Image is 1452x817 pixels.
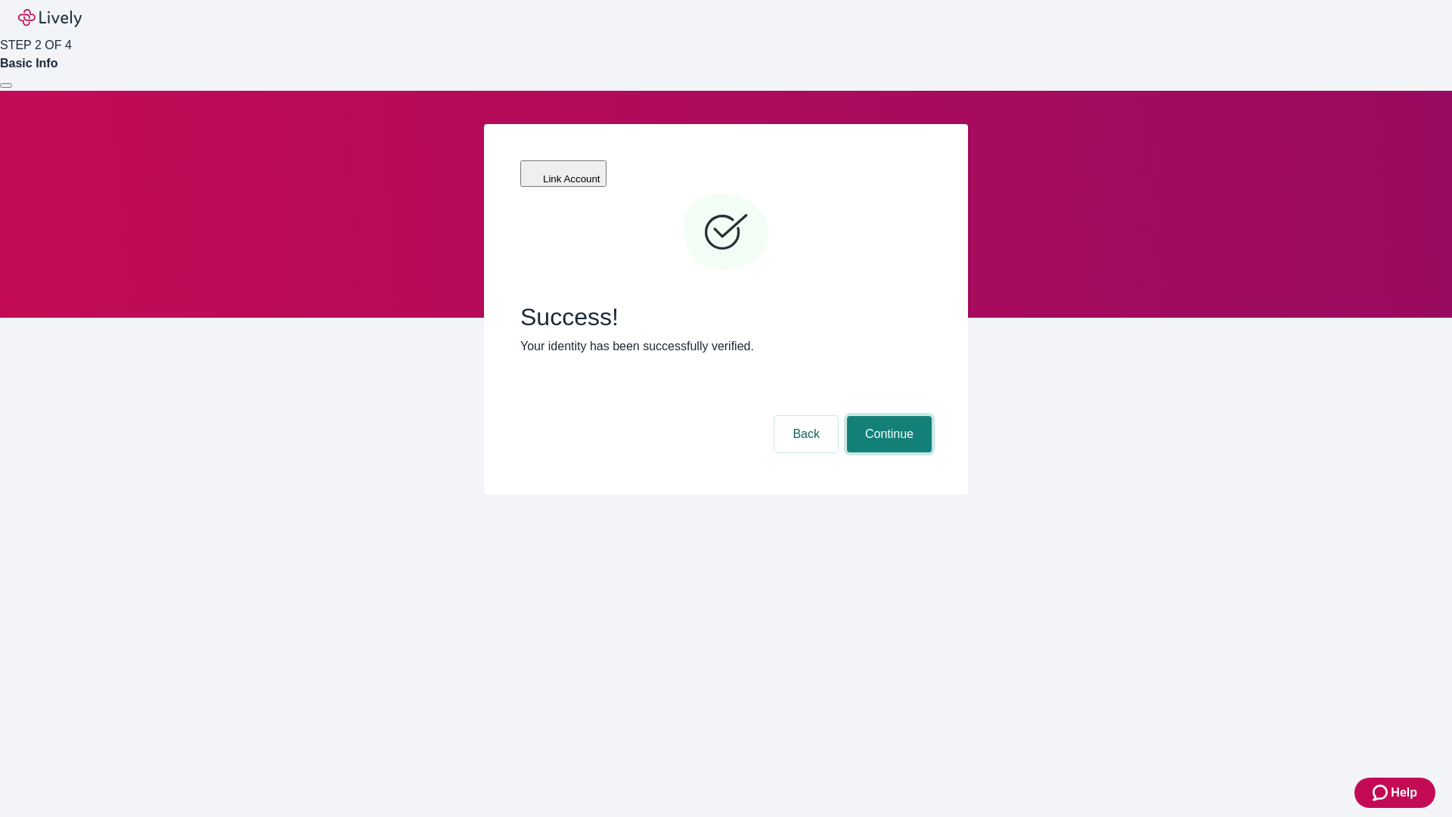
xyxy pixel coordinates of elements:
button: Link Account [520,160,607,187]
button: Zendesk support iconHelp [1354,778,1435,808]
span: Success! [520,303,932,331]
button: Continue [847,416,932,452]
span: Help [1391,784,1417,802]
p: Your identity has been successfully verified. [520,337,932,356]
button: Back [774,416,838,452]
svg: Checkmark icon [681,188,771,278]
svg: Zendesk support icon [1373,784,1391,802]
img: Lively [18,9,82,27]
